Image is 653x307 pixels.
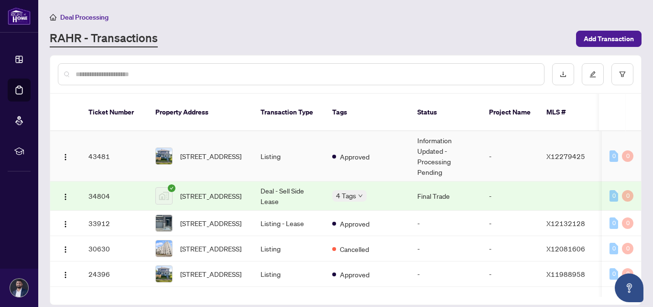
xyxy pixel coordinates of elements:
div: 0 [609,268,618,280]
td: - [410,262,481,287]
div: 0 [609,243,618,254]
img: Logo [62,271,69,279]
span: edit [589,71,596,78]
td: - [481,236,539,262]
img: thumbnail-img [156,240,172,257]
th: Project Name [481,94,539,131]
img: thumbnail-img [156,188,172,204]
td: 30630 [81,236,148,262]
td: Information Updated - Processing Pending [410,131,481,182]
img: Logo [62,246,69,253]
img: thumbnail-img [156,215,172,231]
div: 0 [622,150,633,162]
button: Logo [58,216,73,231]
span: X12081606 [546,244,585,253]
div: 0 [622,243,633,254]
img: Profile Icon [10,279,28,297]
td: Listing - Lease [253,211,325,236]
span: download [560,71,566,78]
td: Listing [253,262,325,287]
td: 34804 [81,182,148,211]
td: - [481,131,539,182]
span: 4 Tags [336,190,356,201]
button: Add Transaction [576,31,642,47]
div: 0 [609,190,618,202]
td: Deal - Sell Side Lease [253,182,325,211]
span: [STREET_ADDRESS] [180,243,241,254]
img: Logo [62,193,69,201]
button: download [552,63,574,85]
th: Transaction Type [253,94,325,131]
span: [STREET_ADDRESS] [180,218,241,228]
span: [STREET_ADDRESS] [180,269,241,279]
span: filter [619,71,626,78]
span: Approved [340,151,370,162]
button: Logo [58,241,73,256]
img: Logo [62,220,69,228]
span: down [358,193,363,198]
button: Logo [58,266,73,282]
span: check-circle [168,184,175,192]
button: Logo [58,148,73,164]
div: 0 [622,190,633,202]
td: - [481,182,539,211]
th: Property Address [148,94,253,131]
th: Status [410,94,481,131]
td: Final Trade [410,182,481,211]
img: thumbnail-img [156,148,172,164]
td: 33912 [81,211,148,236]
div: 0 [609,217,618,229]
td: 43481 [81,131,148,182]
a: RAHR - Transactions [50,30,158,47]
span: home [50,14,56,21]
th: Ticket Number [81,94,148,131]
span: Approved [340,218,370,229]
span: Cancelled [340,244,369,254]
td: Listing [253,236,325,262]
div: 0 [622,268,633,280]
td: - [410,236,481,262]
span: X11988958 [546,270,585,278]
span: Add Transaction [584,31,634,46]
button: Logo [58,188,73,204]
img: logo [8,7,31,25]
td: - [410,211,481,236]
span: Approved [340,269,370,280]
button: filter [611,63,633,85]
span: X12132128 [546,219,585,227]
img: thumbnail-img [156,266,172,282]
span: [STREET_ADDRESS] [180,151,241,161]
th: MLS # [539,94,596,131]
th: Tags [325,94,410,131]
span: Deal Processing [60,13,109,22]
button: Open asap [615,273,643,302]
img: Logo [62,153,69,161]
span: X12279425 [546,152,585,160]
div: 0 [622,217,633,229]
td: Listing [253,131,325,182]
button: edit [582,63,604,85]
td: - [481,211,539,236]
td: 24396 [81,262,148,287]
td: - [481,262,539,287]
span: [STREET_ADDRESS] [180,191,241,201]
div: 0 [609,150,618,162]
